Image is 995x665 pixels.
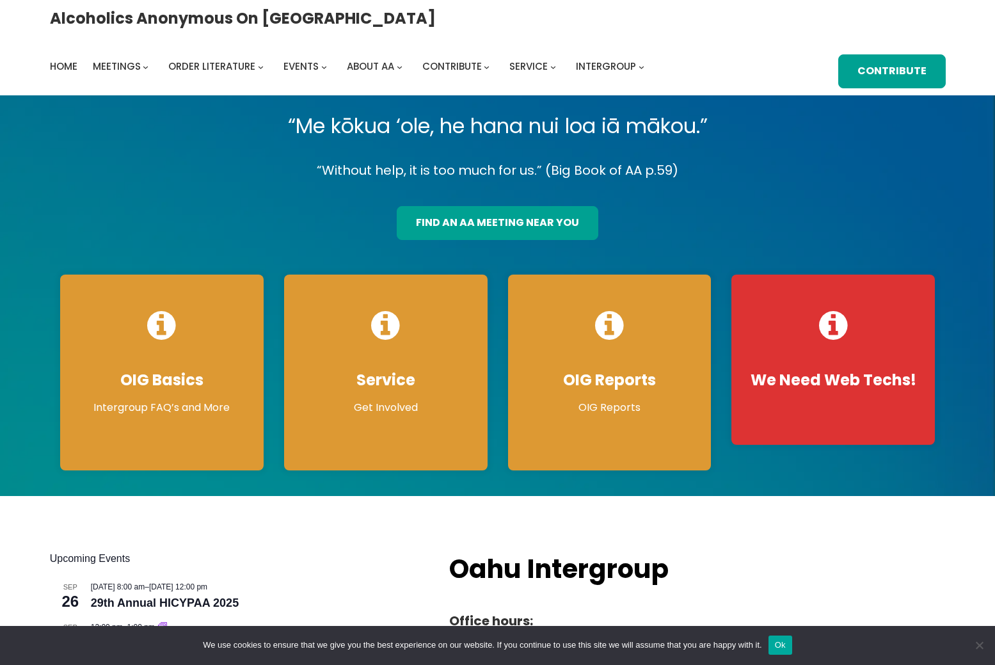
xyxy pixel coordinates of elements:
h2: Oahu Intergroup [449,551,758,588]
button: Contribute submenu [484,64,490,70]
span: 1:00 pm [127,623,154,632]
time: – [91,582,207,591]
span: Intergroup [576,60,636,73]
button: About AA submenu [397,64,402,70]
span: 26 [50,591,91,613]
a: 29th Annual HICYPAA 2025 [91,597,239,610]
a: Event series: North Shore Birthday Celebration Meeting [158,623,167,632]
time: – [91,623,157,632]
p: OIG Reports [521,400,699,415]
button: Order Literature submenu [258,64,264,70]
p: “Without help, it is too much for us.” (Big Book of AA p.59) [50,159,946,182]
a: About AA [347,58,394,76]
p: Intergroup FAQ’s and More [73,400,251,415]
span: Home [50,60,77,73]
a: find an aa meeting near you [397,206,598,240]
button: Events submenu [321,64,327,70]
a: Meetings [93,58,141,76]
span: [DATE] 8:00 am [91,582,145,591]
a: Alcoholics Anonymous on [GEOGRAPHIC_DATA] [50,4,436,32]
span: [DATE] 12:00 pm [149,582,207,591]
p: Get Involved [297,400,475,415]
a: Home [50,58,77,76]
h4: We Need Web Techs! [744,371,922,390]
span: Events [283,60,319,73]
nav: Intergroup [50,58,649,76]
a: Events [283,58,319,76]
a: Intergroup [576,58,636,76]
span: About AA [347,60,394,73]
span: Service [509,60,548,73]
span: 12:00 pm [91,623,123,632]
span: Meetings [93,60,141,73]
span: Order Literature [168,60,255,73]
h4: OIG Reports [521,371,699,390]
button: Meetings submenu [143,64,148,70]
span: Sep [50,582,91,593]
h4: OIG Basics [73,371,251,390]
span: We use cookies to ensure that we give you the best experience on our website. If you continue to ... [203,639,761,652]
span: Sep [50,622,91,633]
h4: Service [297,371,475,390]
button: Ok [768,636,792,655]
a: Service [509,58,548,76]
strong: Office hours: [449,612,533,630]
p: “Me kōkua ‘ole, he hana nui loa iā mākou.” [50,108,946,144]
h2: Upcoming Events [50,551,424,566]
button: Service submenu [550,64,556,70]
a: Contribute [422,58,482,76]
span: Contribute [422,60,482,73]
button: Intergroup submenu [639,64,644,70]
span: No [973,639,985,652]
a: Contribute [838,54,946,88]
